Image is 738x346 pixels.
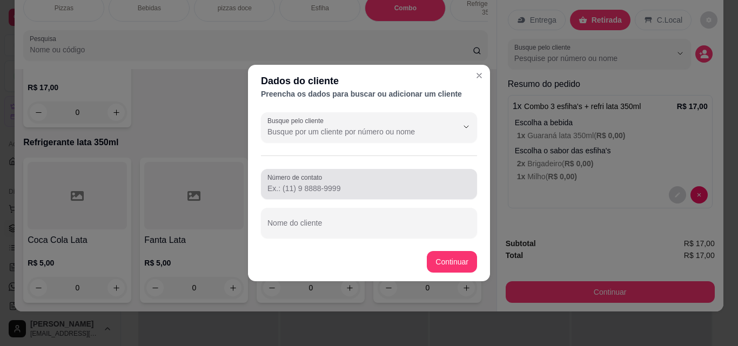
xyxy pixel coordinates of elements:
[267,183,471,194] input: Número de contato
[267,222,471,233] input: Nome do cliente
[267,126,440,137] input: Busque pelo cliente
[267,173,326,182] label: Número de contato
[261,89,477,99] div: Preencha os dados para buscar ou adicionar um cliente
[471,67,488,84] button: Close
[267,116,327,125] label: Busque pelo cliente
[458,118,475,135] button: Show suggestions
[427,251,477,273] button: Continuar
[261,73,477,89] div: Dados do cliente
